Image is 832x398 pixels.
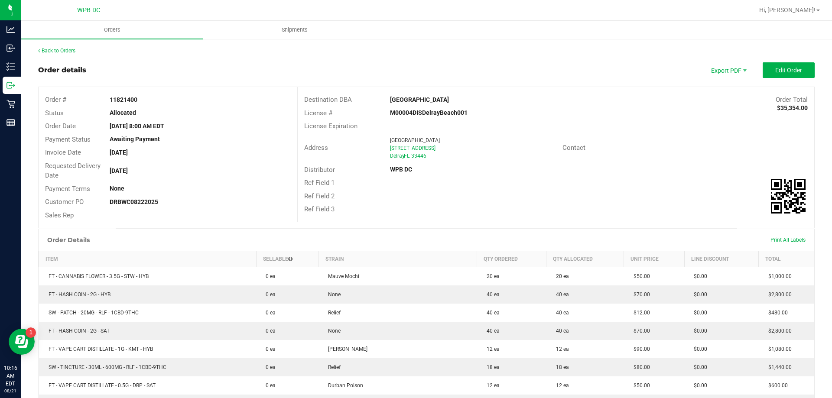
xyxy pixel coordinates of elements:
[764,310,788,316] span: $480.00
[411,153,426,159] span: 33446
[6,25,15,34] inline-svg: Analytics
[689,364,707,370] span: $0.00
[477,251,546,267] th: Qty Ordered
[44,328,110,334] span: FT - HASH COIN - 2G - SAT
[552,273,569,279] span: 20 ea
[44,382,156,388] span: FT - VAPE CART DISTILLATE - 0.5G - DBP - SAT
[390,153,405,159] span: Delray
[45,162,101,180] span: Requested Delivery Date
[304,166,335,174] span: Distributor
[482,310,500,316] span: 40 ea
[482,328,500,334] span: 40 ea
[261,310,276,316] span: 0 ea
[546,251,624,267] th: Qty Allocated
[6,100,15,108] inline-svg: Retail
[261,364,276,370] span: 0 ea
[110,96,137,103] strong: 11821400
[6,118,15,127] inline-svg: Reports
[689,273,707,279] span: $0.00
[26,327,36,338] iframe: Resource center unread badge
[38,48,75,54] a: Back to Orders
[92,26,132,34] span: Orders
[629,291,650,298] span: $70.00
[110,149,128,156] strong: [DATE]
[764,382,788,388] span: $600.00
[404,153,409,159] span: FL
[764,364,792,370] span: $1,440.00
[764,291,792,298] span: $2,800.00
[45,185,90,193] span: Payment Terms
[702,62,754,78] li: Export PDF
[482,382,500,388] span: 12 ea
[771,179,806,214] qrcode: 11821400
[9,329,35,355] iframe: Resource center
[110,198,158,205] strong: DRBWC08222025
[689,310,707,316] span: $0.00
[324,328,341,334] span: None
[771,179,806,214] img: Scan me!
[304,122,357,130] span: License Expiration
[45,149,81,156] span: Invoice Date
[261,328,276,334] span: 0 ea
[45,136,91,143] span: Payment Status
[6,44,15,52] inline-svg: Inbound
[304,109,332,117] span: License #
[629,364,650,370] span: $80.00
[552,346,569,352] span: 12 ea
[77,6,100,14] span: WPB DC
[304,179,335,187] span: Ref Field 1
[256,251,318,267] th: Sellable
[390,96,449,103] strong: [GEOGRAPHIC_DATA]
[689,382,707,388] span: $0.00
[39,251,257,267] th: Item
[689,328,707,334] span: $0.00
[764,346,792,352] span: $1,080.00
[552,310,569,316] span: 40 ea
[770,237,806,243] span: Print All Labels
[629,328,650,334] span: $70.00
[552,382,569,388] span: 12 ea
[390,109,468,116] strong: M00004DISDelrayBeach001
[261,291,276,298] span: 0 ea
[629,310,650,316] span: $12.00
[324,346,367,352] span: [PERSON_NAME]
[44,364,166,370] span: SW - TINCTURE - 30ML - 600MG - RLF - 1CBD-9THC
[629,382,650,388] span: $50.00
[390,137,440,143] span: [GEOGRAPHIC_DATA]
[45,198,84,206] span: Customer PO
[304,144,328,152] span: Address
[44,273,149,279] span: FT - CANNABIS FLOWER - 3.5G - STW - HYB
[759,6,816,13] span: Hi, [PERSON_NAME]!
[390,145,435,151] span: [STREET_ADDRESS]
[324,273,359,279] span: Mauve Mochi
[45,96,66,104] span: Order #
[324,310,341,316] span: Relief
[764,273,792,279] span: $1,000.00
[759,251,814,267] th: Total
[552,291,569,298] span: 40 ea
[689,291,707,298] span: $0.00
[403,153,404,159] span: ,
[261,273,276,279] span: 0 ea
[629,346,650,352] span: $90.00
[324,364,341,370] span: Relief
[6,81,15,90] inline-svg: Outbound
[304,96,352,104] span: Destination DBA
[110,123,164,129] strong: [DATE] 8:00 AM EDT
[270,26,319,34] span: Shipments
[776,96,808,104] span: Order Total
[318,251,477,267] th: Strain
[110,136,160,142] strong: Awaiting Payment
[4,388,17,394] p: 08/21
[552,364,569,370] span: 18 ea
[304,192,335,200] span: Ref Field 2
[203,21,386,39] a: Shipments
[324,382,363,388] span: Durban Poison
[684,251,759,267] th: Line Discount
[482,364,500,370] span: 18 ea
[562,144,585,152] span: Contact
[4,364,17,388] p: 10:16 AM EDT
[304,205,335,213] span: Ref Field 3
